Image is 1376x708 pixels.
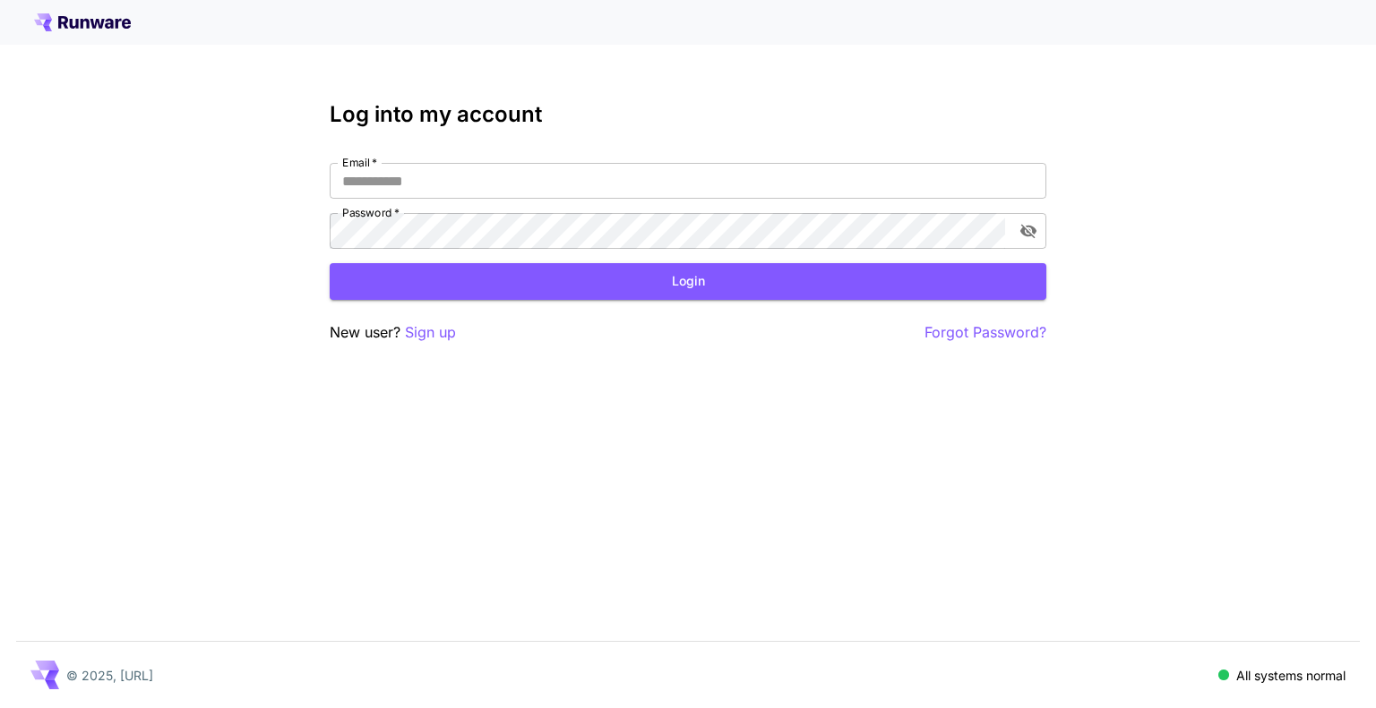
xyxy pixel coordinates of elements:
[330,263,1046,300] button: Login
[330,102,1046,127] h3: Log into my account
[1236,666,1346,685] p: All systems normal
[66,666,153,685] p: © 2025, [URL]
[330,321,456,344] p: New user?
[405,321,456,344] button: Sign up
[1012,215,1045,247] button: toggle password visibility
[342,205,400,220] label: Password
[924,321,1046,344] button: Forgot Password?
[342,155,377,170] label: Email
